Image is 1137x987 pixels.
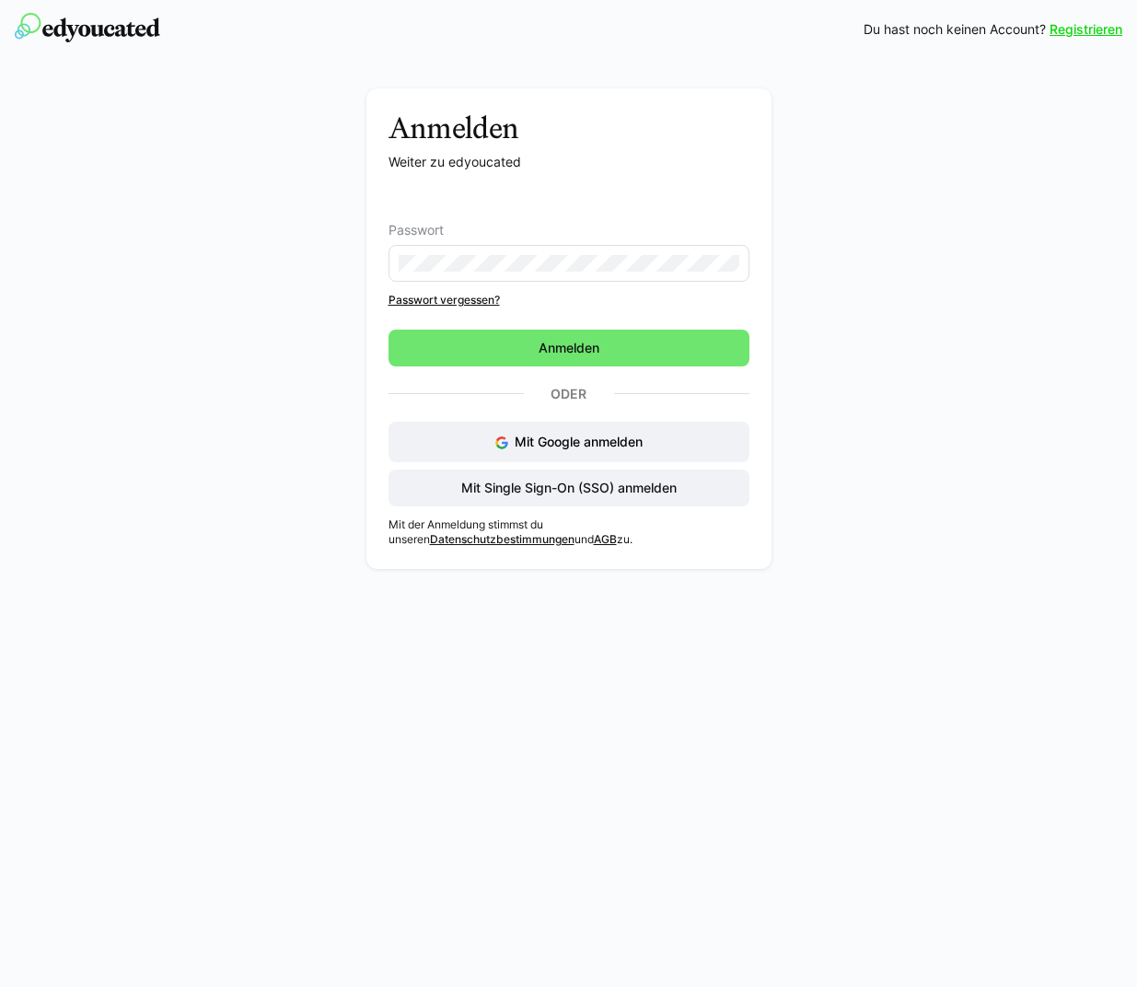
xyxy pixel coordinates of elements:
[524,381,614,407] p: Oder
[389,223,444,238] span: Passwort
[389,470,749,506] button: Mit Single Sign-On (SSO) anmelden
[389,153,749,171] p: Weiter zu edyoucated
[594,532,617,546] a: AGB
[389,422,749,462] button: Mit Google anmelden
[536,339,602,357] span: Anmelden
[864,20,1046,39] span: Du hast noch keinen Account?
[389,517,749,547] p: Mit der Anmeldung stimmst du unseren und zu.
[389,330,749,366] button: Anmelden
[515,434,643,449] span: Mit Google anmelden
[458,479,679,497] span: Mit Single Sign-On (SSO) anmelden
[1050,20,1122,39] a: Registrieren
[389,293,749,308] a: Passwort vergessen?
[15,13,160,42] img: edyoucated
[389,110,749,145] h3: Anmelden
[430,532,574,546] a: Datenschutzbestimmungen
